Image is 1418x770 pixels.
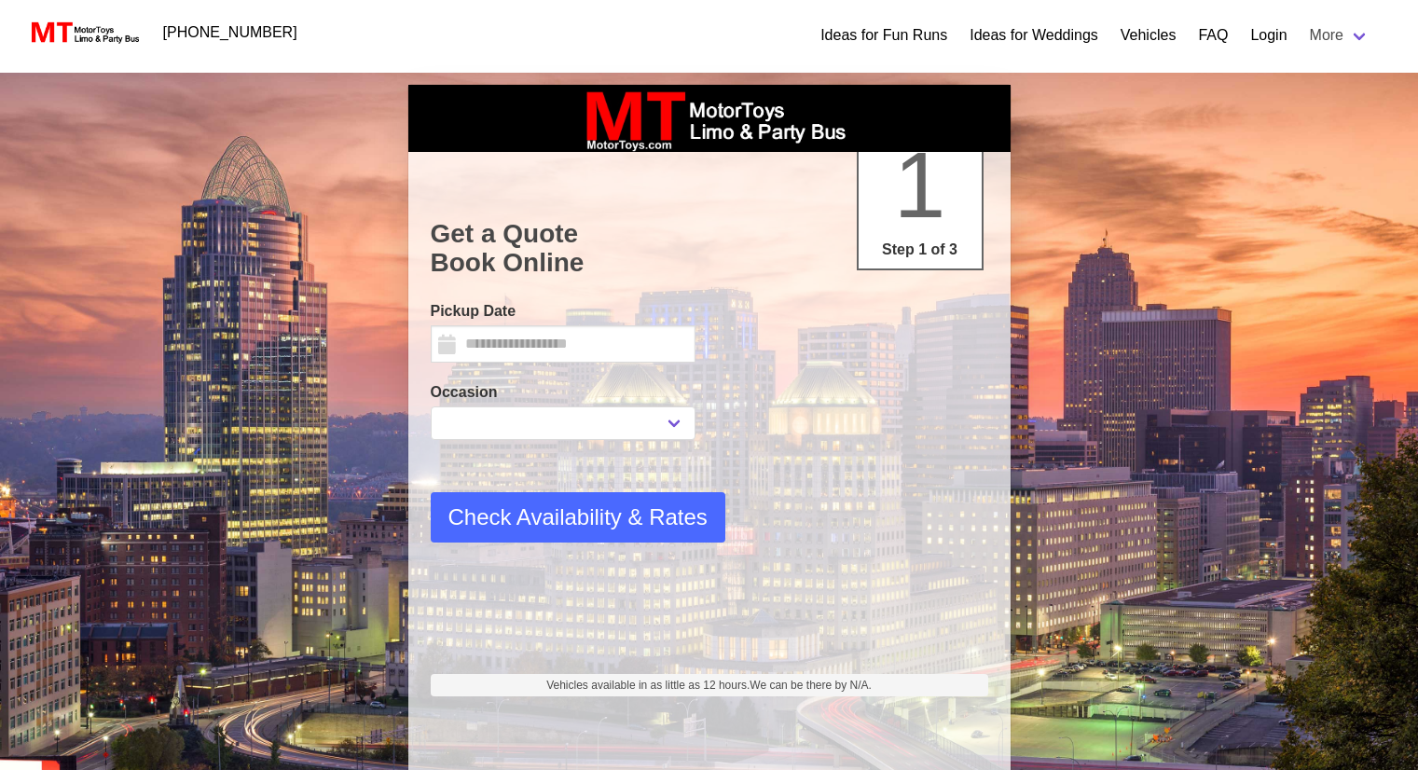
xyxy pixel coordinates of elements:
[750,679,872,692] span: We can be there by N/A.
[866,239,974,261] p: Step 1 of 3
[26,20,141,46] img: MotorToys Logo
[431,219,988,278] h1: Get a Quote Book Online
[1250,24,1287,47] a: Login
[970,24,1098,47] a: Ideas for Weddings
[546,677,872,694] span: Vehicles available in as little as 12 hours.
[431,381,695,404] label: Occasion
[570,85,849,152] img: box_logo_brand.jpeg
[1198,24,1228,47] a: FAQ
[894,132,946,237] span: 1
[1299,17,1381,54] a: More
[820,24,947,47] a: Ideas for Fun Runs
[431,300,695,323] label: Pickup Date
[431,492,725,543] button: Check Availability & Rates
[1121,24,1177,47] a: Vehicles
[152,14,309,51] a: [PHONE_NUMBER]
[448,501,708,534] span: Check Availability & Rates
